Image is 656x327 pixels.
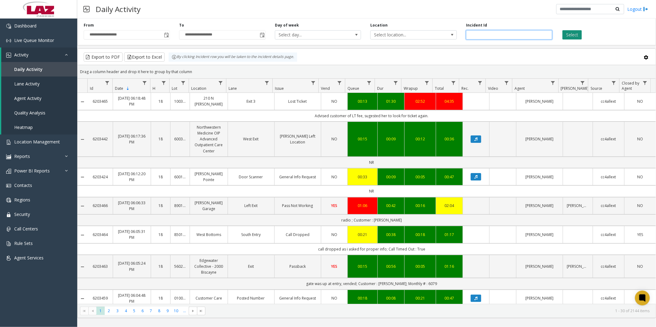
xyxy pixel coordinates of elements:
a: Pass Not Working [278,203,317,209]
span: Page 1 [96,307,105,315]
span: Page 7 [147,307,155,315]
span: YES [331,203,337,208]
a: West Bottoms [194,232,224,238]
a: H Filter Menu [160,79,168,87]
a: 00:21 [408,295,432,301]
div: 00:05 [408,174,432,180]
a: Quality Analysis [1,106,77,120]
a: 600163 [174,174,186,180]
a: 6203465 [91,98,109,104]
span: Go to the next page [189,307,197,315]
div: 00:36 [440,136,459,142]
span: Toggle popup [259,31,265,39]
div: 00:09 [381,174,401,180]
a: [DATE] 06:12:20 PM [117,171,147,183]
span: Rec. [461,86,469,91]
a: Lot Filter Menu [179,79,187,87]
a: [PERSON_NAME] [567,263,589,269]
button: Export to Excel [124,52,165,62]
span: NO [331,136,337,142]
div: 04:35 [440,98,459,104]
div: 01:30 [381,98,401,104]
a: NO [628,263,652,269]
a: [PERSON_NAME] [520,174,559,180]
span: Contacts [14,182,32,188]
a: Collapse Details [78,137,88,142]
a: 00:16 [408,203,432,209]
a: 560292 [174,263,186,269]
span: Queue [347,86,359,91]
a: Agent Filter Menu [549,79,557,87]
a: 02:04 [440,203,459,209]
a: NO [628,98,652,104]
td: call dropped as i asked for proper info; Call Timed Out : True [88,243,656,255]
a: Door Scanner [232,174,271,180]
a: Lost Ticket [278,98,317,104]
span: Go to the next page [191,308,196,313]
td: Advised customer of LT fee, sugested her to look for ticket again. [88,110,656,122]
span: Power BI Reports [14,168,50,174]
button: Select [562,30,582,39]
a: [DATE] 06:18:48 PM [117,95,147,107]
a: NO [325,232,344,238]
a: YES [628,232,652,238]
span: Location Management [14,139,60,145]
a: [PERSON_NAME] [520,98,559,104]
a: [PERSON_NAME] [520,136,559,142]
div: 00:47 [440,174,459,180]
a: [DATE] 06:04:48 PM [117,292,147,304]
span: Closed by Agent [622,81,639,91]
a: NO [628,203,652,209]
td: radio ; Customer : [PERSON_NAME] [88,214,656,226]
a: Closed by Agent Filter Menu [641,79,649,87]
span: Vend [321,86,330,91]
button: Export to PDF [84,52,123,62]
a: [DATE] 06:05:24 PM [117,260,147,272]
a: Collapse Details [78,296,88,301]
a: cc4allext [597,98,620,104]
a: 18 [155,263,166,269]
a: Heatmap [1,120,77,135]
a: 00:33 [351,174,374,180]
a: NO [325,174,344,180]
img: 'icon' [6,256,11,261]
a: 18 [155,136,166,142]
span: Wrapup [404,86,418,91]
span: Live Queue Monitor [14,37,54,43]
label: Day of week [275,23,299,28]
a: Total Filter Menu [449,79,458,87]
span: YES [331,264,337,269]
a: Video Filter Menu [503,79,511,87]
span: YES [637,232,643,237]
a: 00:38 [381,232,401,238]
span: Page 9 [163,307,172,315]
a: 6203424 [91,174,109,180]
span: NO [637,136,643,142]
a: Exit [232,263,271,269]
img: 'icon' [6,53,11,58]
div: 00:05 [408,263,432,269]
span: NO [637,174,643,180]
a: Daily Activity [1,62,77,77]
a: 6203464 [91,232,109,238]
a: 010016 [174,295,186,301]
span: Page 4 [122,307,130,315]
a: 18 [155,232,166,238]
a: Collapse Details [78,233,88,238]
span: Source [591,86,603,91]
a: [DATE] 06:17:36 PM [117,133,147,145]
div: 01:16 [440,263,459,269]
a: Date Filter Menu [140,79,149,87]
a: 00:15 [351,136,374,142]
div: Drag a column header and drop it here to group by that column [78,66,656,77]
a: 6203466 [91,203,109,209]
label: Location [370,23,388,28]
img: 'icon' [6,154,11,159]
span: Heatmap [14,124,33,130]
div: 00:13 [351,98,374,104]
div: 00:08 [381,295,401,301]
span: NO [331,232,337,237]
img: logout [643,6,648,12]
img: 'icon' [6,140,11,145]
